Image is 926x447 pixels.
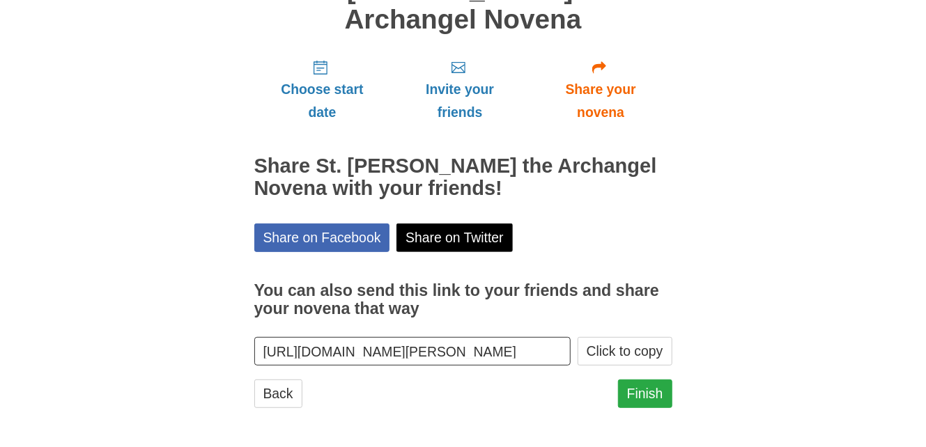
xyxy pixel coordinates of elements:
[254,379,302,408] a: Back
[254,48,391,131] a: Choose start date
[268,78,377,124] span: Choose start date
[543,78,658,124] span: Share your novena
[396,223,513,252] a: Share on Twitter
[404,78,515,124] span: Invite your friends
[254,155,672,200] h2: Share St. [PERSON_NAME] the Archangel Novena with your friends!
[578,337,672,366] button: Click to copy
[254,223,390,252] a: Share on Facebook
[530,48,672,131] a: Share your novena
[254,282,672,317] h3: You can also send this link to your friends and share your novena that way
[618,379,672,408] a: Finish
[390,48,529,131] a: Invite your friends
